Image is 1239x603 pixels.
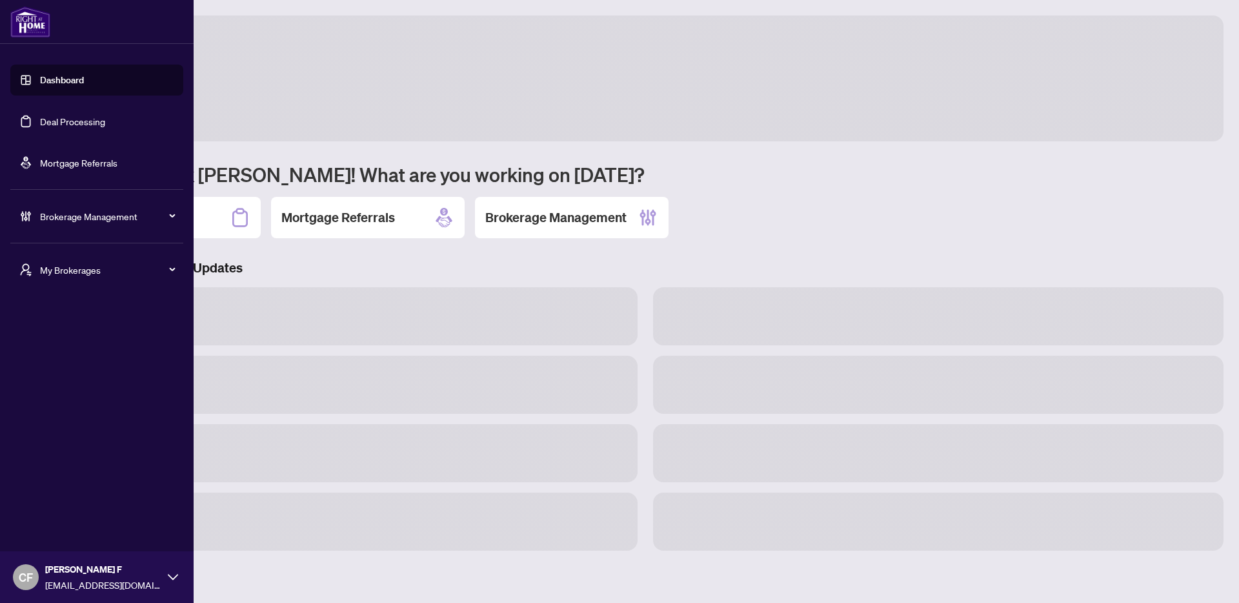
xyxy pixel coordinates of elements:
span: Brokerage Management [40,209,174,223]
span: [PERSON_NAME] F [45,562,161,577]
a: Deal Processing [40,116,105,127]
span: [EMAIL_ADDRESS][DOMAIN_NAME] [45,578,161,592]
h2: Brokerage Management [485,209,627,227]
a: Dashboard [40,74,84,86]
span: CF [19,568,33,586]
h2: Mortgage Referrals [281,209,395,227]
h3: Brokerage & Industry Updates [67,259,1224,277]
span: user-switch [19,263,32,276]
h1: Welcome back [PERSON_NAME]! What are you working on [DATE]? [67,162,1224,187]
a: Mortgage Referrals [40,157,117,169]
span: My Brokerages [40,263,174,277]
img: logo [10,6,50,37]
